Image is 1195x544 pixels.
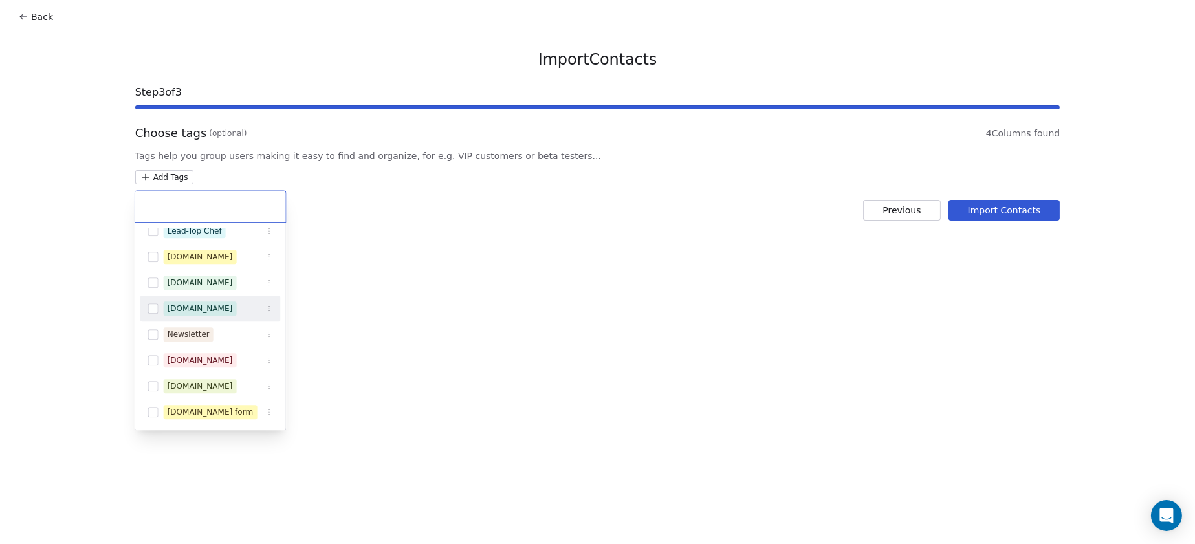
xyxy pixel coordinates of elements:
[168,303,233,314] div: [DOMAIN_NAME]
[168,354,233,366] div: [DOMAIN_NAME]
[168,225,222,237] div: Lead-Top Chef
[168,329,210,340] div: Newsletter
[168,251,233,263] div: [DOMAIN_NAME]
[168,406,254,418] div: [DOMAIN_NAME] form
[168,380,233,392] div: [DOMAIN_NAME]
[168,277,233,288] div: [DOMAIN_NAME]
